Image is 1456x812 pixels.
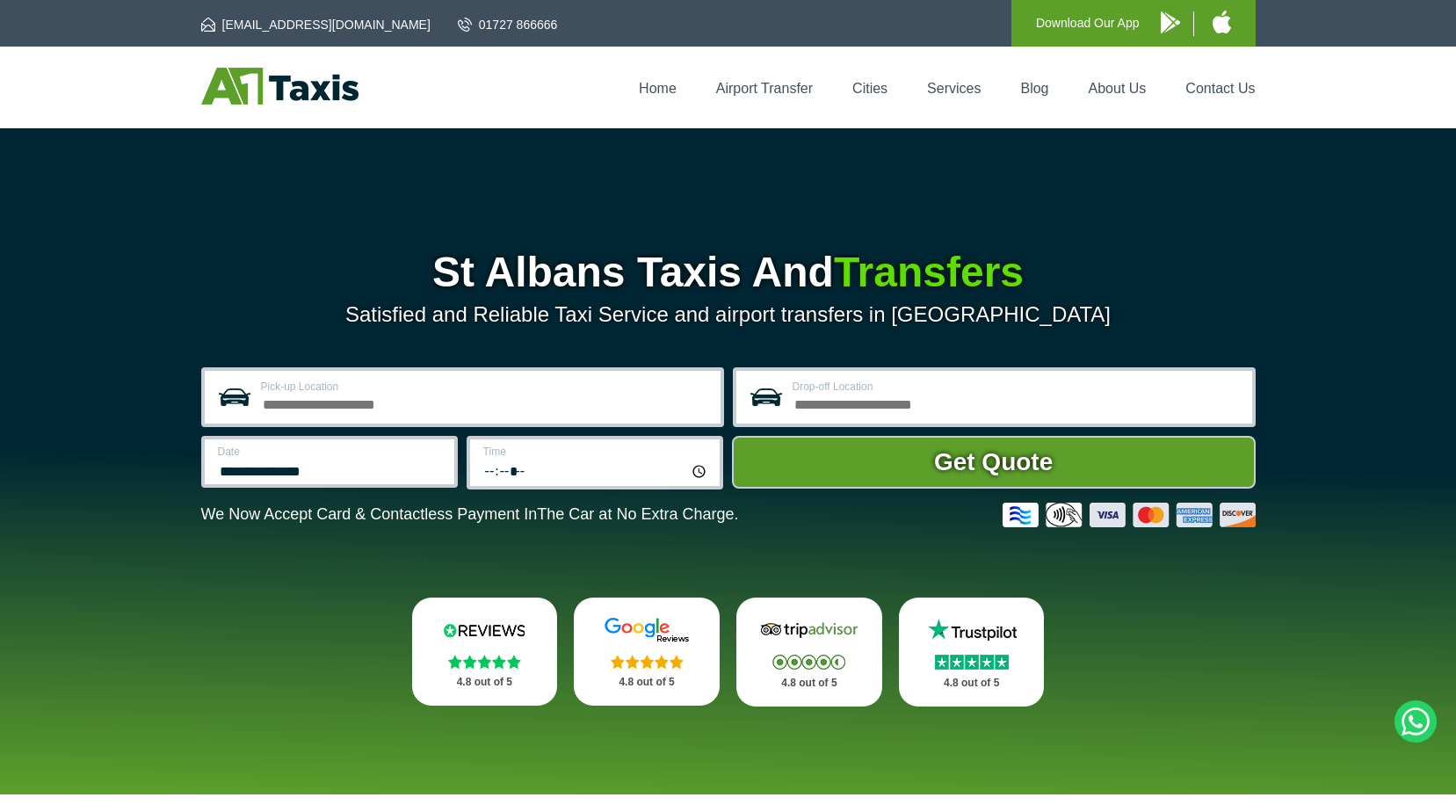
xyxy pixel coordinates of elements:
a: About Us [1089,81,1147,96]
img: Stars [935,655,1009,670]
label: Time [483,446,709,457]
button: Get Quote [732,436,1256,489]
a: 01727 866666 [458,16,558,33]
label: Drop-off Location [793,381,1242,392]
a: Airport Transfer [716,81,813,96]
p: 4.8 out of 5 [431,671,539,693]
img: Trustpilot [919,617,1025,643]
h1: St Albans Taxis And [201,251,1256,294]
img: Tripadvisor [757,617,862,643]
p: Download Our App [1036,12,1140,34]
a: Cities [852,81,887,96]
a: Tripadvisor Stars 4.8 out of 5 [736,598,882,707]
p: 4.8 out of 5 [918,672,1025,694]
img: A1 Taxis Android App [1161,11,1180,33]
p: Satisfied and Reliable Taxi Service and airport transfers in [GEOGRAPHIC_DATA] [201,302,1256,327]
label: Pick-up Location [261,381,710,392]
img: Stars [448,655,521,669]
a: Services [927,81,981,96]
span: Transfers [834,249,1024,295]
img: Stars [611,655,684,669]
a: Reviews.io Stars 4.8 out of 5 [412,598,558,706]
img: Stars [772,655,845,670]
a: [EMAIL_ADDRESS][DOMAIN_NAME] [201,16,431,33]
p: We Now Accept Card & Contactless Payment In [201,505,739,524]
span: The Car at No Extra Charge. [537,505,738,523]
img: A1 Taxis iPhone App [1213,11,1231,33]
label: Date [218,446,444,457]
img: Credit And Debit Cards [1003,503,1256,527]
img: A1 Taxis St Albans LTD [201,68,359,105]
a: Blog [1020,81,1048,96]
a: Trustpilot Stars 4.8 out of 5 [899,598,1045,707]
a: Contact Us [1185,81,1255,96]
p: 4.8 out of 5 [756,672,863,694]
p: 4.8 out of 5 [593,671,700,693]
img: Google [594,617,699,643]
a: Home [639,81,677,96]
a: Google Stars 4.8 out of 5 [574,598,720,706]
img: Reviews.io [431,617,537,643]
